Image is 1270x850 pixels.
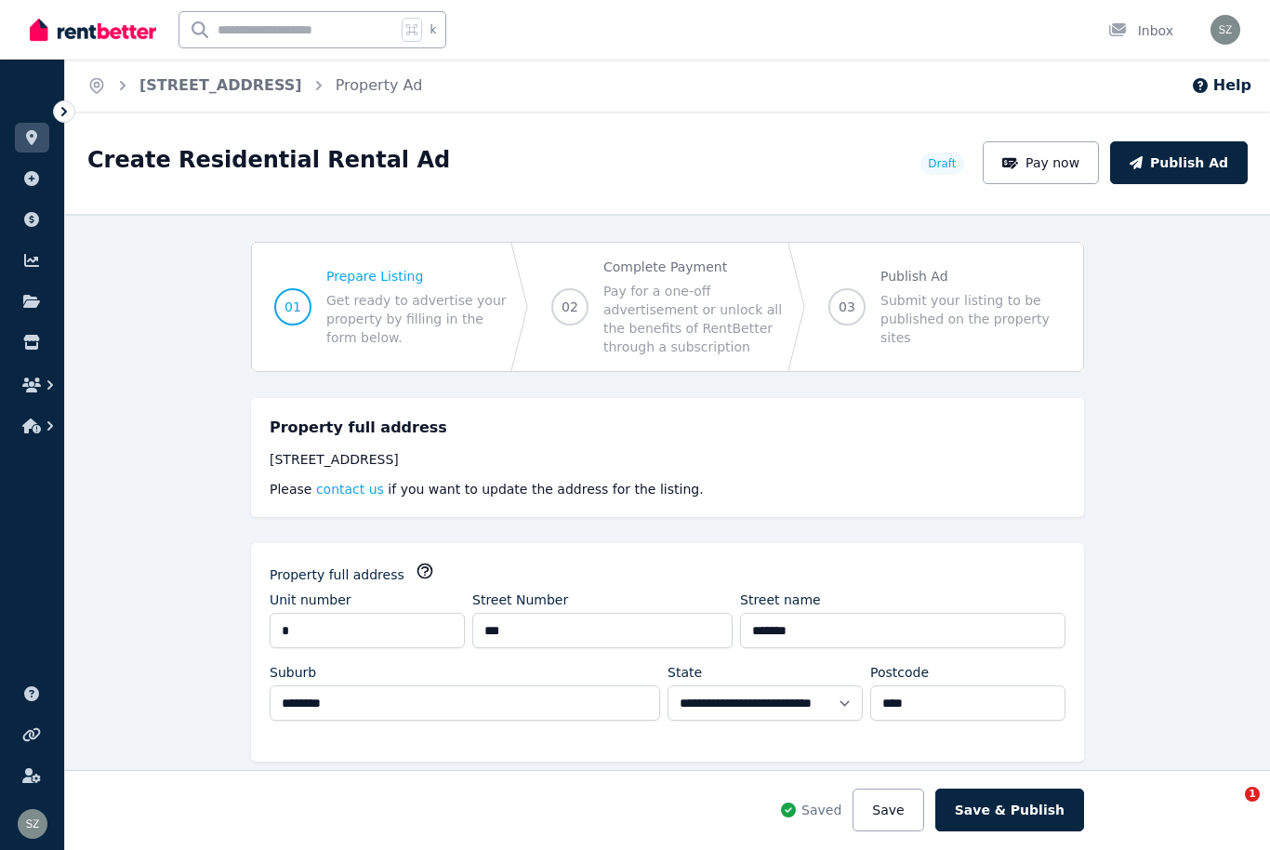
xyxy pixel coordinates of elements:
div: [STREET_ADDRESS] [270,450,1065,469]
button: contact us [316,480,384,498]
span: Draft [928,156,956,171]
label: Suburb [270,663,316,682]
p: Please if you want to update the address for the listing. [270,480,1065,498]
img: Shemaine Zarb [1210,15,1240,45]
span: Saved [801,801,841,819]
label: Property full address [270,565,404,584]
span: 02 [562,298,578,316]
span: 03 [839,298,855,316]
iframe: Intercom live chat [1207,787,1251,831]
button: Help [1191,74,1251,97]
a: [STREET_ADDRESS] [139,76,302,94]
span: Get ready to advertise your property by filling in the form below. [326,291,507,347]
button: Publish Ad [1110,141,1248,184]
span: Submit your listing to be published on the property sites [880,291,1061,347]
span: 1 [1245,787,1260,802]
img: Shemaine Zarb [18,809,47,839]
span: Prepare Listing [326,267,507,286]
button: Save & Publish [935,789,1084,831]
span: Publish Ad [880,267,1061,286]
a: Property Ad [336,76,423,94]
h1: Create Residential Rental Ad [87,145,450,175]
nav: Breadcrumb [65,60,444,112]
button: Save [853,789,923,831]
label: Postcode [870,663,929,682]
nav: Progress [251,242,1084,372]
span: Complete Payment [603,258,784,276]
button: Pay now [983,141,1100,184]
h5: Property full address [270,417,447,439]
span: k [430,22,436,37]
label: Street name [740,591,821,609]
label: Unit number [270,591,351,609]
div: Inbox [1108,21,1173,40]
label: State [668,663,702,682]
span: 01 [284,298,301,316]
label: Street Number [472,591,568,609]
span: Pay for a one-off advertisement or unlock all the benefits of RentBetter through a subscription [603,282,784,356]
img: RentBetter [30,16,156,44]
